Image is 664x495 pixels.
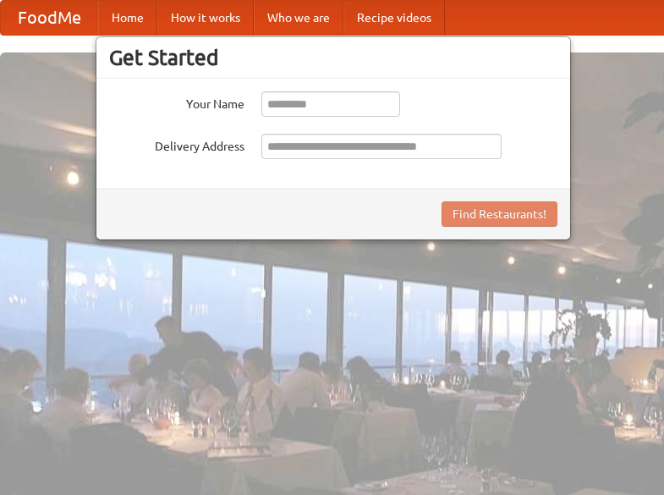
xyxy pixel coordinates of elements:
[109,134,244,155] label: Delivery Address
[98,1,157,35] a: Home
[343,1,445,35] a: Recipe videos
[157,1,254,35] a: How it works
[109,91,244,113] label: Your Name
[254,1,343,35] a: Who we are
[1,1,98,35] a: FoodMe
[109,45,557,70] h3: Get Started
[442,201,557,227] button: Find Restaurants!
